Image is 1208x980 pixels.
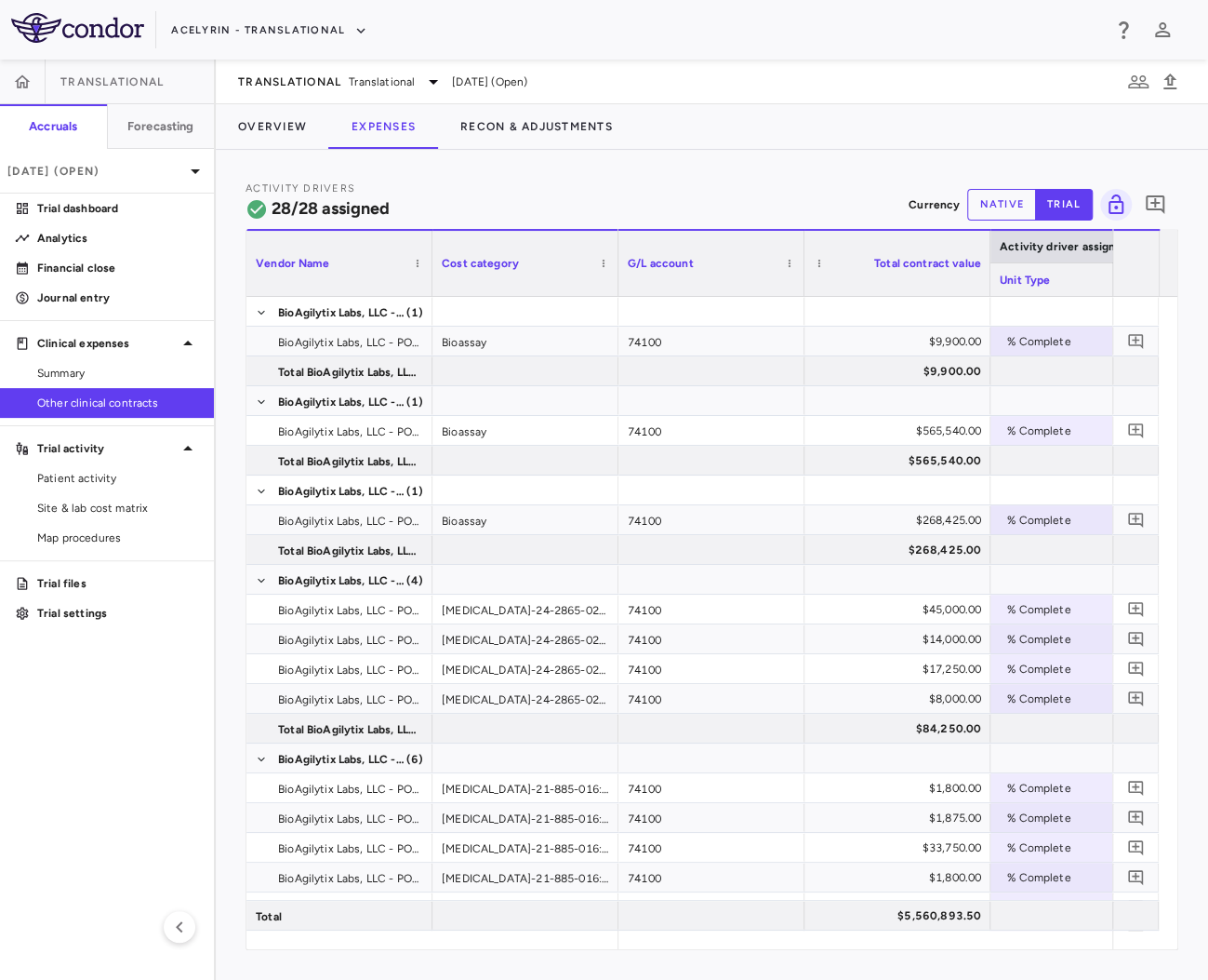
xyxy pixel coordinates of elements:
button: Add comment [1123,865,1148,890]
div: 74100 [618,654,804,683]
div: % Complete [1007,654,1152,684]
svg: Add comment [1127,600,1145,618]
div: 74100 [618,624,804,653]
div: 74100 [618,595,804,624]
div: $565,540.00 [821,446,981,476]
div: [MEDICAL_DATA]-24-2865-021: Estimated Reagents / Supplies [432,624,618,653]
span: Total BioAgilytix Labs, LLC - PO-1867 [278,447,421,477]
p: Financial close [37,260,199,276]
span: G/L account [628,257,694,270]
div: [MEDICAL_DATA]-21-885-016: Validation Report amendment [432,863,618,892]
span: Unit Type [1000,274,1050,287]
span: BioAgilytix Labs, LLC - PO-2095 [278,864,421,893]
svg: Add comment [1127,690,1145,707]
div: $268,425.00 [821,505,981,535]
span: BioAgilytix Labs, LLC - PO-1310 [278,298,405,328]
span: Total BioAgilytix Labs, LLC - PO-1310 [278,357,421,387]
span: BioAgilytix Labs, LLC - PO-2095 [278,745,405,774]
span: Total BioAgilytix Labs, LLC - PO-2093 [278,715,421,745]
div: % Complete [1007,595,1152,624]
div: [MEDICAL_DATA]-21-885-016: Data Archival Fee (3 years) [432,893,618,921]
span: Cost category [442,257,519,270]
span: Translational [349,74,415,90]
span: Total BioAgilytix Labs, LLC - PO-1868 [278,536,421,566]
div: % Complete [1007,684,1152,714]
span: (4) [406,566,423,596]
svg: Add comment [1127,332,1145,350]
div: % Complete [1007,833,1152,863]
button: Recon & Adjustments [438,104,635,149]
p: Analytics [37,230,199,247]
p: Trial activity [37,440,177,457]
h6: Forecasting [127,118,194,135]
div: $565,540.00 [821,416,981,446]
span: BioAgilytix Labs, LLC - PO-2093 [278,596,421,625]
button: Add comment [1123,597,1148,622]
span: BioAgilytix Labs, LLC - PO-2095 [278,893,421,923]
div: $17,250.00 [821,654,981,684]
span: Site & lab cost matrix [37,500,199,517]
div: 74100 [618,505,804,534]
span: BioAgilytix Labs, LLC - PO-2093 [278,655,421,685]
div: [MEDICAL_DATA]-21-885-016: Validation Plan amendment [432,773,618,802]
div: % Complete [1007,416,1152,446]
div: 74100 [618,684,804,713]
svg: Add comment [1127,898,1145,916]
span: BioAgilytix Labs, LLC - PO-2095 [278,774,421,804]
div: $33,750.00 [821,833,981,863]
button: Add comment [1123,656,1148,681]
span: (1) [406,387,423,417]
span: You do not have permission to lock or unlock grids [1093,189,1132,221]
button: Add comment [1123,686,1148,711]
div: 74100 [618,416,804,445]
span: Total contract value [874,257,981,270]
span: Other clinical contracts [37,395,199,411]
button: Add comment [1139,189,1171,221]
span: Activity Drivers [246,182,355,195]
span: [DATE] (Open) [452,74,527,90]
div: % Complete [1007,773,1152,803]
div: [MEDICAL_DATA]-21-885-016: LTS Sample Preparation [432,803,618,832]
p: Currency [909,196,960,213]
div: $14,000.00 [821,624,981,654]
span: Activity driver assignments [1000,240,1148,253]
div: 74100 [618,893,804,921]
p: Clinical expenses [37,335,177,352]
div: 74100 [618,803,804,832]
svg: Add comment [1127,779,1145,797]
svg: Add comment [1127,422,1145,439]
button: Add comment [1123,626,1148,651]
button: Add comment [1123,775,1148,800]
span: BioAgilytix Labs, LLC - PO-1867 [278,387,405,417]
button: Add comment [1123,507,1148,532]
button: Acelyrin - Translational [171,16,367,46]
button: trial [1035,189,1093,221]
div: % Complete [1007,803,1152,833]
div: Bioassay [432,505,618,534]
p: Journal entry [37,289,199,306]
div: $84,250.00 [821,714,981,744]
div: $9,900.00 [821,356,981,386]
div: % Complete [1007,505,1152,535]
h6: Accruals [29,118,77,135]
span: BioAgilytix Labs, LLC - PO-1310 [278,328,421,357]
div: $1,875.00 [821,803,981,833]
button: Add comment [1123,329,1148,354]
div: $268,425.00 [821,535,981,565]
svg: Add comment [1127,809,1145,826]
svg: Add comment [1127,511,1145,529]
div: $5,560,893.50 [821,901,981,931]
button: Overview [216,104,329,149]
span: Vendor Name [256,257,329,270]
span: Summary [37,365,199,382]
svg: Add comment [1127,839,1145,856]
button: Add comment [1123,418,1148,443]
div: % Complete [1007,863,1152,893]
svg: Add comment [1127,630,1145,648]
button: Add comment [1123,835,1148,860]
img: logo-full-BYUhSk78.svg [11,13,144,43]
span: Map procedures [37,530,199,546]
span: (1) [406,477,423,506]
div: 74100 [618,773,804,802]
span: BioAgilytix Labs, LLC - PO-2095 [278,834,421,864]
